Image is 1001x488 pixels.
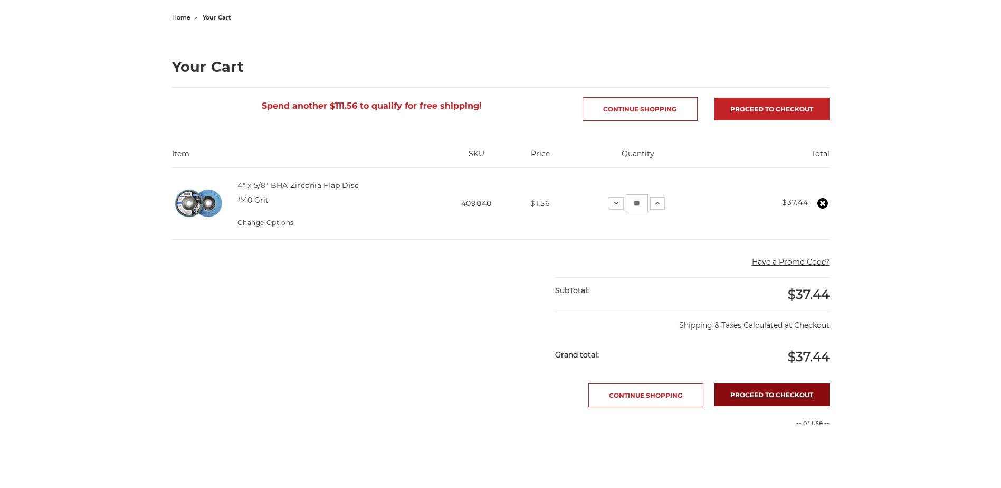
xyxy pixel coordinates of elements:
input: 4" x 5/8" BHA Zirconia Flap Disc Quantity: [626,194,648,212]
a: Change Options [237,219,293,227]
a: Continue Shopping [583,97,698,121]
th: Item [172,148,438,167]
th: Total [710,148,829,167]
p: Shipping & Taxes Calculated at Checkout [555,312,829,331]
iframe: PayPal-paypal [698,439,830,460]
div: SubTotal: [555,278,692,304]
a: 4" x 5/8" BHA Zirconia Flap Disc [237,181,359,190]
a: Continue Shopping [588,383,703,407]
span: Spend another $111.56 to qualify for free shipping! [262,101,482,111]
a: Proceed to checkout [714,98,830,120]
span: $37.44 [788,287,830,302]
p: -- or use -- [698,418,830,428]
a: home [172,14,190,21]
strong: $37.44 [782,198,808,207]
span: your cart [203,14,231,21]
dd: #40 Grit [237,195,269,206]
a: Proceed to checkout [714,383,830,406]
th: Quantity [565,148,710,167]
button: Have a Promo Code? [752,257,830,268]
span: $37.44 [788,349,830,364]
span: $1.56 [530,199,550,208]
th: Price [515,148,565,167]
th: SKU [437,148,515,167]
img: 4" x 5/8" BHA Zirconia Flap Disc [172,177,225,230]
strong: Grand total: [555,350,599,360]
iframe: PayPal-paylater [698,465,830,486]
h1: Your Cart [172,60,830,74]
span: 409040 [461,199,492,208]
